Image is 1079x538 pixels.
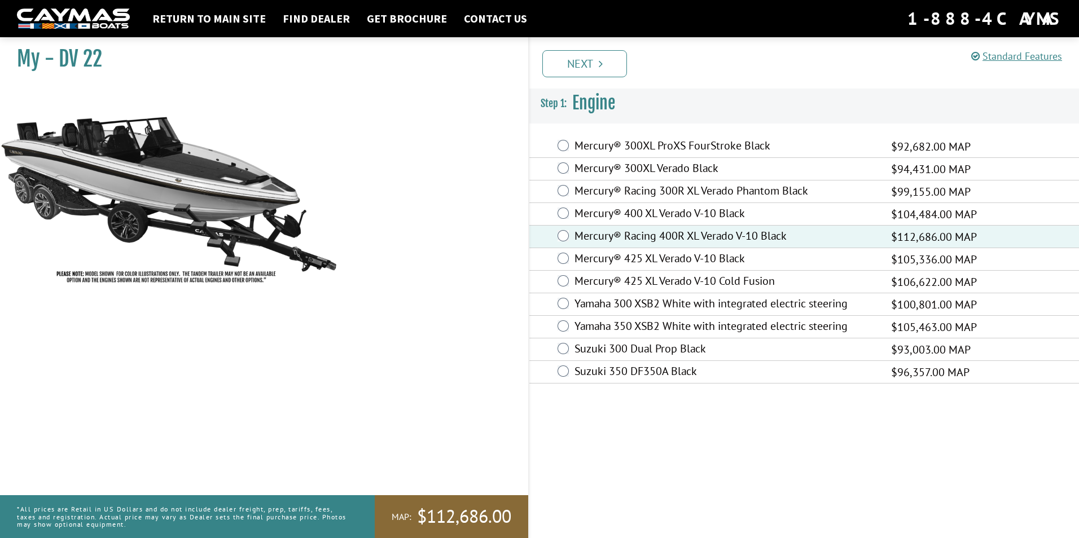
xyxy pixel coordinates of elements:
label: Mercury® 400 XL Verado V-10 Black [574,206,877,223]
span: $96,357.00 MAP [891,364,970,381]
h3: Engine [529,82,1079,124]
span: $93,003.00 MAP [891,341,971,358]
label: Yamaha 350 XSB2 White with integrated electric steering [574,319,877,336]
img: white-logo-c9c8dbefe5ff5ceceb0f0178aa75bf4bb51f6bca0971e226c86eb53dfe498488.png [17,8,130,29]
span: $105,463.00 MAP [891,319,977,336]
div: 1-888-4CAYMAS [907,6,1062,31]
span: $112,686.00 [417,505,511,528]
a: Next [542,50,627,77]
span: $112,686.00 MAP [891,228,977,245]
span: $104,484.00 MAP [891,206,977,223]
label: Suzuki 350 DF350A Black [574,364,877,381]
span: $92,682.00 MAP [891,138,971,155]
ul: Pagination [539,48,1079,77]
span: $106,622.00 MAP [891,274,977,290]
a: MAP:$112,686.00 [375,495,528,538]
label: Suzuki 300 Dual Prop Black [574,342,877,358]
span: $105,336.00 MAP [891,251,977,268]
h1: My - DV 22 [17,46,500,72]
span: $99,155.00 MAP [891,183,971,200]
label: Mercury® Racing 400R XL Verado V-10 Black [574,229,877,245]
a: Standard Features [971,50,1062,63]
label: Mercury® 425 XL Verado V-10 Black [574,252,877,268]
label: Mercury® 300XL Verado Black [574,161,877,178]
label: Mercury® 425 XL Verado V-10 Cold Fusion [574,274,877,290]
a: Contact Us [458,11,533,26]
label: Mercury® Racing 300R XL Verado Phantom Black [574,184,877,200]
a: Get Brochure [361,11,453,26]
p: *All prices are Retail in US Dollars and do not include dealer freight, prep, tariffs, fees, taxe... [17,500,349,533]
label: Yamaha 300 XSB2 White with integrated electric steering [574,297,877,313]
span: $100,801.00 MAP [891,296,977,313]
a: Return to main site [147,11,271,26]
span: MAP: [392,511,411,523]
label: Mercury® 300XL ProXS FourStroke Black [574,139,877,155]
span: $94,431.00 MAP [891,161,971,178]
a: Find Dealer [277,11,356,26]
